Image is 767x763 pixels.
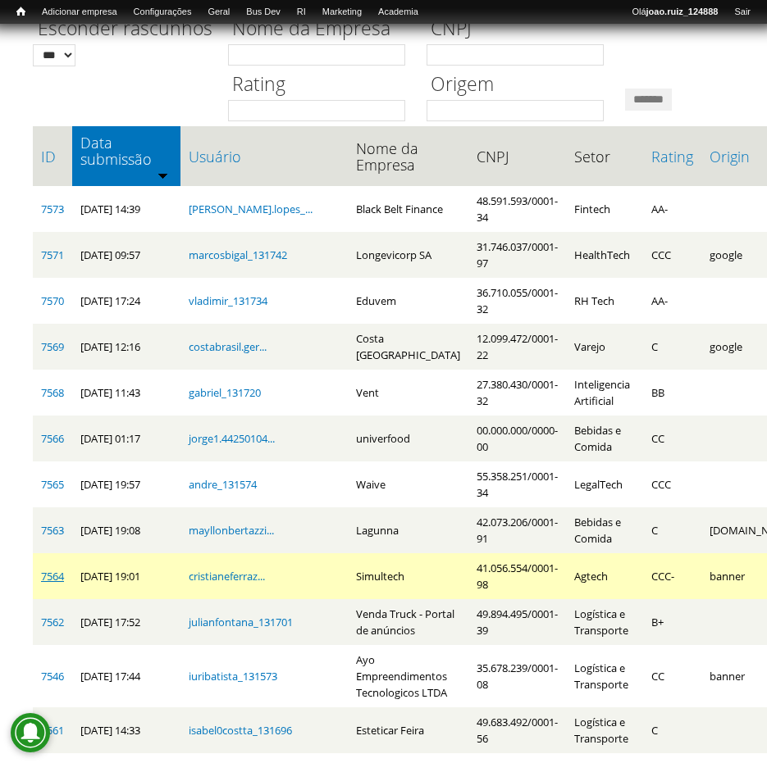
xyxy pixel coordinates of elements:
[158,170,168,180] img: ordem crescente
[41,669,64,684] a: 7546
[643,186,701,232] td: AA-
[41,148,64,165] a: ID
[643,553,701,599] td: CCC-
[189,202,313,216] a: [PERSON_NAME].lopes_...
[314,4,370,20] a: Marketing
[41,202,64,216] a: 7573
[189,148,340,165] a: Usuário
[34,4,126,20] a: Adicionar empresa
[41,477,64,492] a: 7565
[41,248,64,262] a: 7571
[643,324,701,370] td: C
[72,645,180,707] td: [DATE] 17:44
[189,523,274,538] a: mayllonbertazzi...
[468,507,566,553] td: 42.073.206/0001-91
[72,461,180,507] td: [DATE] 19:57
[289,4,314,20] a: RI
[16,6,25,17] span: Início
[189,431,275,446] a: jorge1.44250104...
[189,248,287,262] a: marcosbigal_131742
[468,416,566,461] td: 00.000.000/0000-00
[468,370,566,416] td: 27.380.430/0001-32
[651,148,693,165] a: Rating
[468,645,566,707] td: 35.678.239/0001-08
[643,599,701,645] td: B+
[72,416,180,461] td: [DATE] 01:17
[566,645,643,707] td: Logística e Transporte
[348,707,468,753] td: Esteticar Feira
[72,278,180,324] td: [DATE] 17:24
[468,232,566,278] td: 31.746.037/0001-97
[8,4,34,20] a: Início
[238,4,289,20] a: Bus Dev
[468,186,566,232] td: 48.591.593/0001-34
[643,278,701,324] td: AA-
[643,232,701,278] td: CCC
[228,70,416,100] label: Rating
[41,339,64,354] a: 7569
[468,126,566,186] th: CNPJ
[126,4,200,20] a: Configurações
[468,707,566,753] td: 49.683.492/0001-56
[189,477,257,492] a: andre_131574
[189,669,277,684] a: iuribatista_131573
[370,4,427,20] a: Academia
[72,324,180,370] td: [DATE] 12:16
[348,324,468,370] td: Costa [GEOGRAPHIC_DATA]
[72,707,180,753] td: [DATE] 14:33
[643,416,701,461] td: CC
[41,569,64,584] a: 7564
[41,615,64,629] a: 7562
[199,4,238,20] a: Geral
[468,599,566,645] td: 49.894.495/0001-39
[33,15,217,44] label: Esconder rascunhos
[566,324,643,370] td: Varejo
[427,70,614,100] label: Origem
[566,553,643,599] td: Agtech
[72,370,180,416] td: [DATE] 11:43
[41,293,64,308] a: 7570
[41,723,64,738] a: 7561
[348,370,468,416] td: Vent
[189,339,267,354] a: costabrasil.ger...
[566,416,643,461] td: Bebidas e Comida
[348,461,468,507] td: Waive
[348,416,468,461] td: univerfood
[189,385,261,400] a: gabriel_131720
[566,599,643,645] td: Logística e Transporte
[228,15,416,44] label: Nome da Empresa
[41,431,64,446] a: 7566
[566,232,643,278] td: HealthTech
[72,186,180,232] td: [DATE] 14:39
[72,599,180,645] td: [DATE] 17:52
[348,232,468,278] td: Longevicorp SA
[468,278,566,324] td: 36.710.055/0001-32
[646,7,719,16] strong: joao.ruiz_124888
[643,370,701,416] td: BB
[468,461,566,507] td: 55.358.251/0001-34
[566,278,643,324] td: RH Tech
[189,569,265,584] a: cristianeferraz...
[189,293,267,308] a: vladimir_131734
[72,553,180,599] td: [DATE] 19:01
[643,707,701,753] td: C
[643,645,701,707] td: CC
[348,553,468,599] td: Simultech
[41,523,64,538] a: 7563
[72,507,180,553] td: [DATE] 19:08
[643,461,701,507] td: CCC
[427,15,614,44] label: CNPJ
[189,615,293,629] a: julianfontana_131701
[566,186,643,232] td: Fintech
[468,324,566,370] td: 12.099.472/0001-22
[566,707,643,753] td: Logística e Transporte
[468,553,566,599] td: 41.056.554/0001-98
[348,126,468,186] th: Nome da Empresa
[348,645,468,707] td: Ayo Empreendimentos Tecnologicos LTDA
[41,385,64,400] a: 7568
[643,507,701,553] td: C
[348,599,468,645] td: Venda Truck - Portal de anúncios
[566,126,643,186] th: Setor
[566,461,643,507] td: LegalTech
[566,370,643,416] td: Inteligencia Artificial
